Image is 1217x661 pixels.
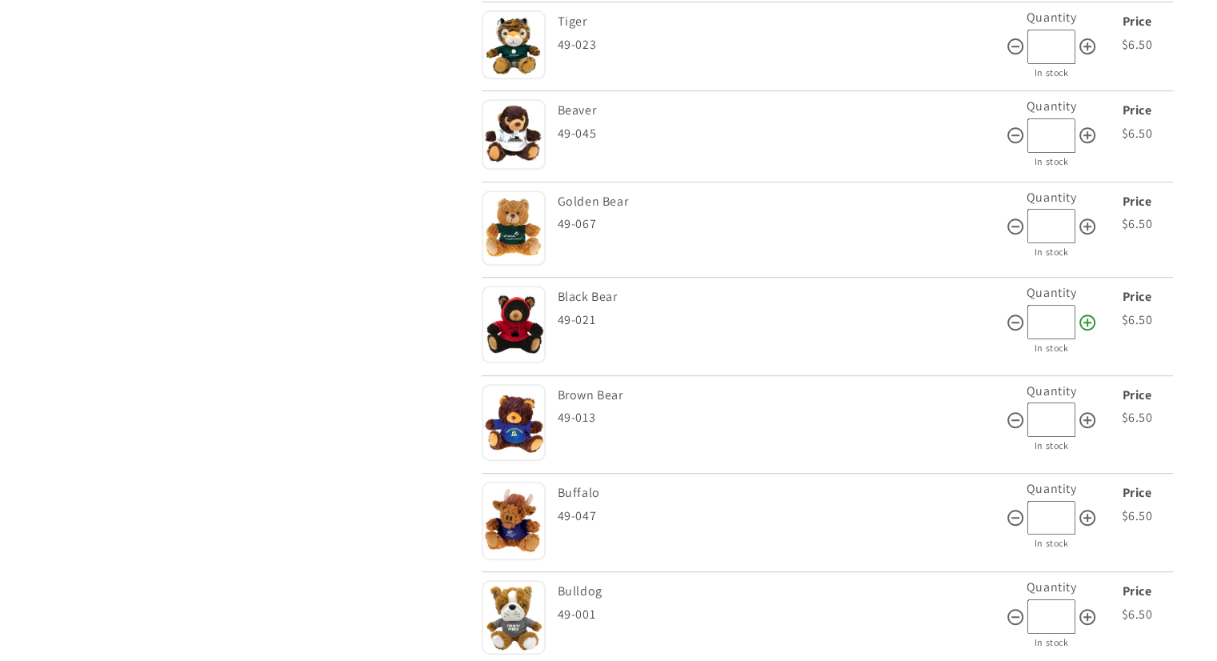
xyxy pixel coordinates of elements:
div: 49-067 [558,213,1006,236]
span: $6.50 [1121,507,1152,524]
label: Quantity [1027,9,1077,26]
label: Quantity [1027,480,1077,497]
div: In stock [1006,634,1097,651]
div: In stock [1006,437,1097,455]
div: Price [1101,580,1173,603]
div: In stock [1006,153,1097,170]
img: Buffalo [482,482,546,560]
div: In stock [1006,64,1097,82]
div: Price [1101,190,1173,214]
img: Black Bear [482,286,546,363]
div: Beaver [558,99,1002,122]
div: 49-021 [558,309,1006,332]
div: Price [1101,384,1173,407]
span: $6.50 [1121,606,1152,623]
div: 49-001 [558,603,1006,627]
div: Golden Bear [558,190,1002,214]
span: $6.50 [1121,125,1152,142]
div: In stock [1006,243,1097,261]
span: $6.50 [1121,409,1152,426]
img: Brown Bear [482,384,546,461]
span: $6.50 [1121,215,1152,232]
img: Beaver [482,99,546,170]
label: Quantity [1027,579,1077,595]
div: 49-047 [558,505,1006,528]
div: In stock [1006,339,1097,357]
img: Bulldog [482,580,546,654]
div: 49-013 [558,407,1006,430]
label: Quantity [1027,189,1077,206]
img: Tiger [482,10,546,79]
div: Price [1101,286,1173,309]
div: 49-045 [558,122,1006,146]
label: Quantity [1027,284,1077,301]
span: $6.50 [1121,36,1152,53]
div: In stock [1006,535,1097,552]
div: Buffalo [558,482,1002,505]
div: Price [1101,482,1173,505]
label: Quantity [1027,383,1077,399]
div: 49-023 [558,34,1006,57]
div: Brown Bear [558,384,1002,407]
label: Quantity [1027,98,1077,114]
div: Bulldog [558,580,1002,603]
div: Tiger [558,10,1002,34]
span: $6.50 [1121,311,1152,328]
img: Golden Bear [482,190,546,266]
div: Black Bear [558,286,1002,309]
div: Price [1101,99,1173,122]
div: Price [1101,10,1173,34]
